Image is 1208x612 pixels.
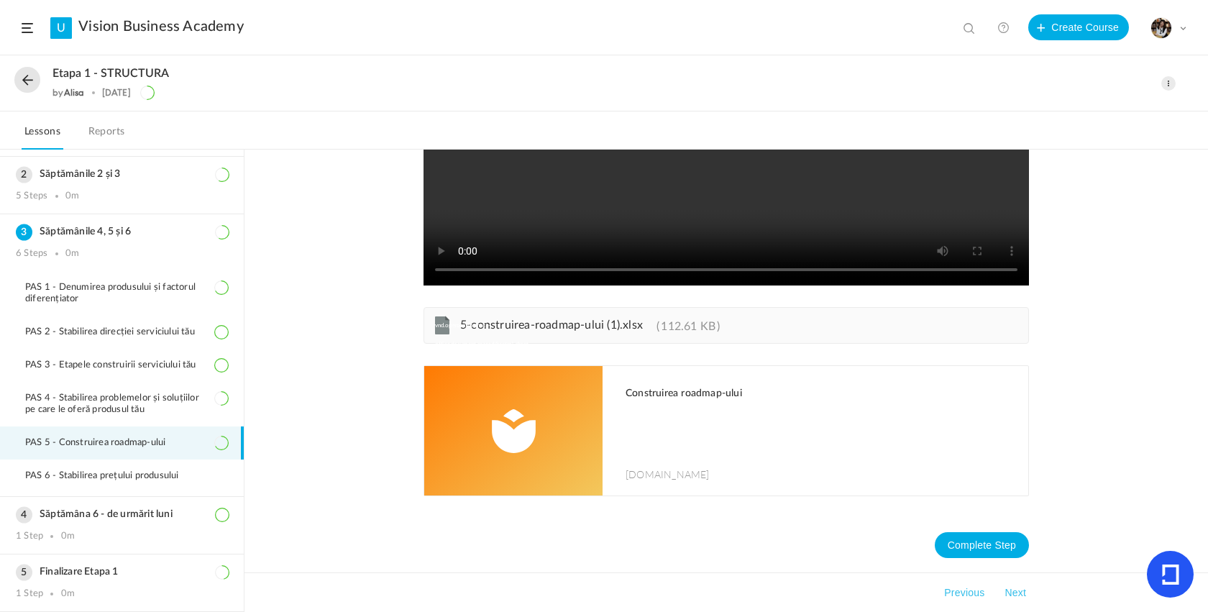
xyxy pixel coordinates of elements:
a: Reports [86,122,128,150]
div: 0m [61,588,75,600]
div: 5 Steps [16,191,47,202]
a: U [50,17,72,39]
span: Etapa 1 - STRUCTURA [52,67,169,81]
div: 0m [61,531,75,542]
button: Create Course [1028,14,1129,40]
span: PAS 4 - Stabilirea problemelor și soluțiilor pe care le oferă produsul tău [25,393,228,416]
div: 1 Step [16,588,43,600]
button: Next [1002,584,1029,601]
img: tempimagehs7pti.png [1151,18,1171,38]
h1: Construirea roadmap-ului [626,388,1014,400]
div: 0m [65,248,79,260]
span: PAS 2 - Stabilirea direcției serviciului tău [25,326,213,338]
span: 5-construirea-roadmap-ului (1).xlsx [460,319,643,331]
div: [DATE] [102,88,131,98]
a: Lessons [22,122,63,150]
cite: vnd.openxmlformats-officedocument.spreadsheetml.sheet [435,316,449,354]
div: 6 Steps [16,248,47,260]
img: default-yellow.svg [424,366,603,495]
span: [DOMAIN_NAME] [626,467,710,481]
a: Alisa [64,87,85,98]
button: Previous [941,584,987,601]
div: by [52,88,84,98]
a: Construirea roadmap-ului [DOMAIN_NAME] [424,366,1028,495]
span: PAS 5 - Construirea roadmap-ului [25,437,183,449]
span: 112.61 KB [656,321,720,332]
button: Complete Step [935,532,1029,558]
h3: Finalizare Etapa 1 [16,566,228,578]
a: Vision Business Academy [78,18,244,35]
span: PAS 1 - Denumirea produsului și factorul diferențiator [25,282,228,305]
div: 1 Step [16,531,43,542]
h3: Săptămâna 6 - de urmărit luni [16,508,228,521]
div: 0m [65,191,79,202]
span: PAS 3 - Etapele construirii serviciului tău [25,360,214,371]
h3: Săptămânile 2 și 3 [16,168,228,181]
h3: Săptămânile 4, 5 și 6 [16,226,228,238]
span: PAS 6 - Stabilirea prețului produsului [25,470,197,482]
